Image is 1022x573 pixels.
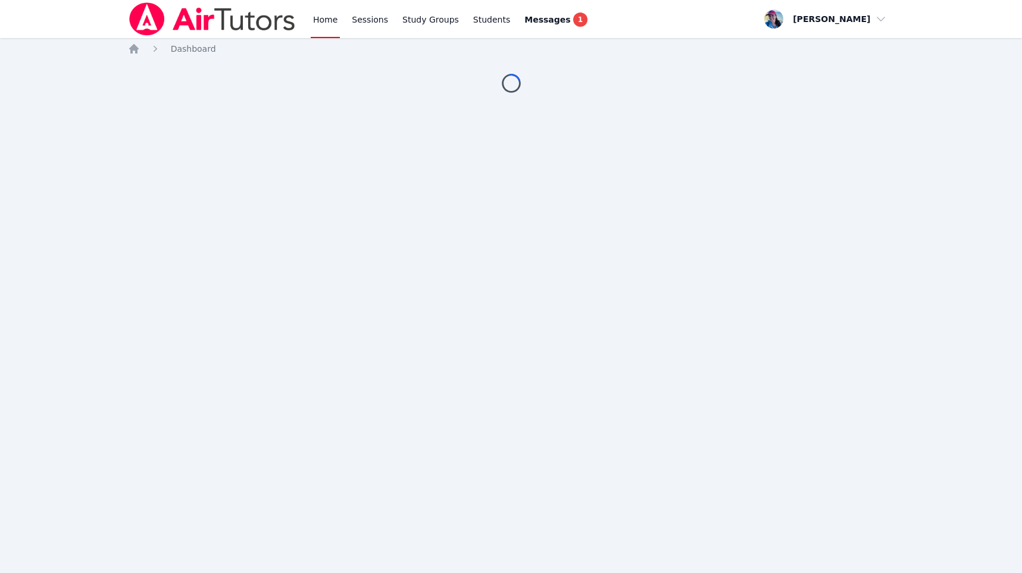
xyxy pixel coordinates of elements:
[524,14,570,26] span: Messages
[128,43,895,55] nav: Breadcrumb
[128,2,296,36] img: Air Tutors
[573,12,587,27] span: 1
[171,43,216,55] a: Dashboard
[171,44,216,54] span: Dashboard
